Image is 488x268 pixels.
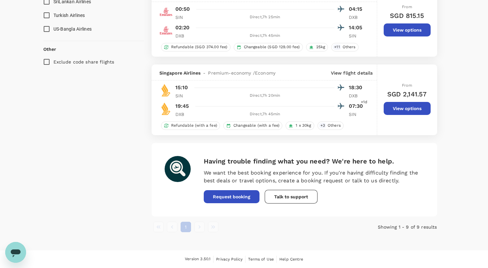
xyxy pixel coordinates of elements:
[159,102,172,115] img: SQ
[402,83,412,88] span: From
[204,190,259,203] button: Request booking
[152,222,342,232] nav: pagination navigation
[53,59,114,65] p: Exclude code share flights
[159,24,172,37] img: EK
[196,111,334,118] div: Direct , 7h 45min
[325,123,343,128] span: Others
[318,121,344,130] div: +3Others
[200,70,208,76] span: -
[169,123,220,128] span: Refundable (with a fee)
[185,256,211,262] span: Version 3.50.1
[349,5,365,13] p: 04:15
[159,5,172,18] img: EK
[349,111,365,118] p: SIN
[342,224,437,230] p: Showing 1 - 9 of 9 results
[53,26,92,32] span: US-Bangla Airlines
[384,23,431,36] button: View options
[175,111,192,118] p: DXB
[216,256,243,263] a: Privacy Policy
[349,84,365,92] p: 18:30
[204,156,424,166] h6: Having trouble finding what you need? We're here to help.
[349,92,365,99] p: DXB
[175,33,192,39] p: DXB
[349,33,365,39] p: SIN
[223,121,282,130] div: Changeable (with a fee)
[175,24,190,32] p: 02:20
[169,44,230,50] span: Refundable (SGD 374.00 fee)
[234,43,303,51] div: Changeable (SGD 129.00 fee)
[402,5,412,9] span: From
[241,44,303,50] span: Changeable (SGD 129.00 fee)
[5,242,26,263] iframe: Button to launch messaging window
[333,44,341,50] span: + 11
[196,14,334,21] div: Direct , 7h 25min
[161,121,220,130] div: Refundable (with a fee)
[340,44,358,50] span: Others
[361,99,367,106] span: +1d
[53,13,85,18] span: Turkish Airlines
[319,123,326,128] span: + 3
[349,14,365,21] p: DXB
[175,92,192,99] p: SIN
[387,89,427,99] h6: SGD 2,141.57
[43,46,56,52] p: Other
[384,102,431,115] button: View options
[175,14,192,21] p: SIN
[204,169,424,185] p: We want the best booking experience for you. If you're having difficulty finding the best deals o...
[314,44,328,50] span: 25kg
[286,121,314,130] div: 1 x 30kg
[216,257,243,261] span: Privacy Policy
[390,10,424,21] h6: SGD 815.15
[279,256,303,263] a: Help Centre
[331,43,358,51] div: +11Others
[159,70,201,76] span: Singapore Airlines
[306,43,328,51] div: 25kg
[159,84,172,97] img: SQ
[196,92,334,99] div: Direct , 7h 20min
[349,102,365,110] p: 07:30
[331,70,373,76] p: View flight details
[293,123,314,128] span: 1 x 30kg
[231,123,282,128] span: Changeable (with a fee)
[175,84,188,92] p: 15:10
[255,70,275,76] span: Economy
[175,102,189,110] p: 19:45
[265,190,318,204] button: Talk to support
[196,33,334,39] div: Direct , 7h 45min
[181,222,191,232] button: page 1
[349,24,365,32] p: 14:05
[279,257,303,261] span: Help Centre
[248,257,274,261] span: Terms of Use
[175,5,190,13] p: 00:50
[208,70,255,76] span: Premium-economy /
[248,256,274,263] a: Terms of Use
[161,43,230,51] div: Refundable (SGD 374.00 fee)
